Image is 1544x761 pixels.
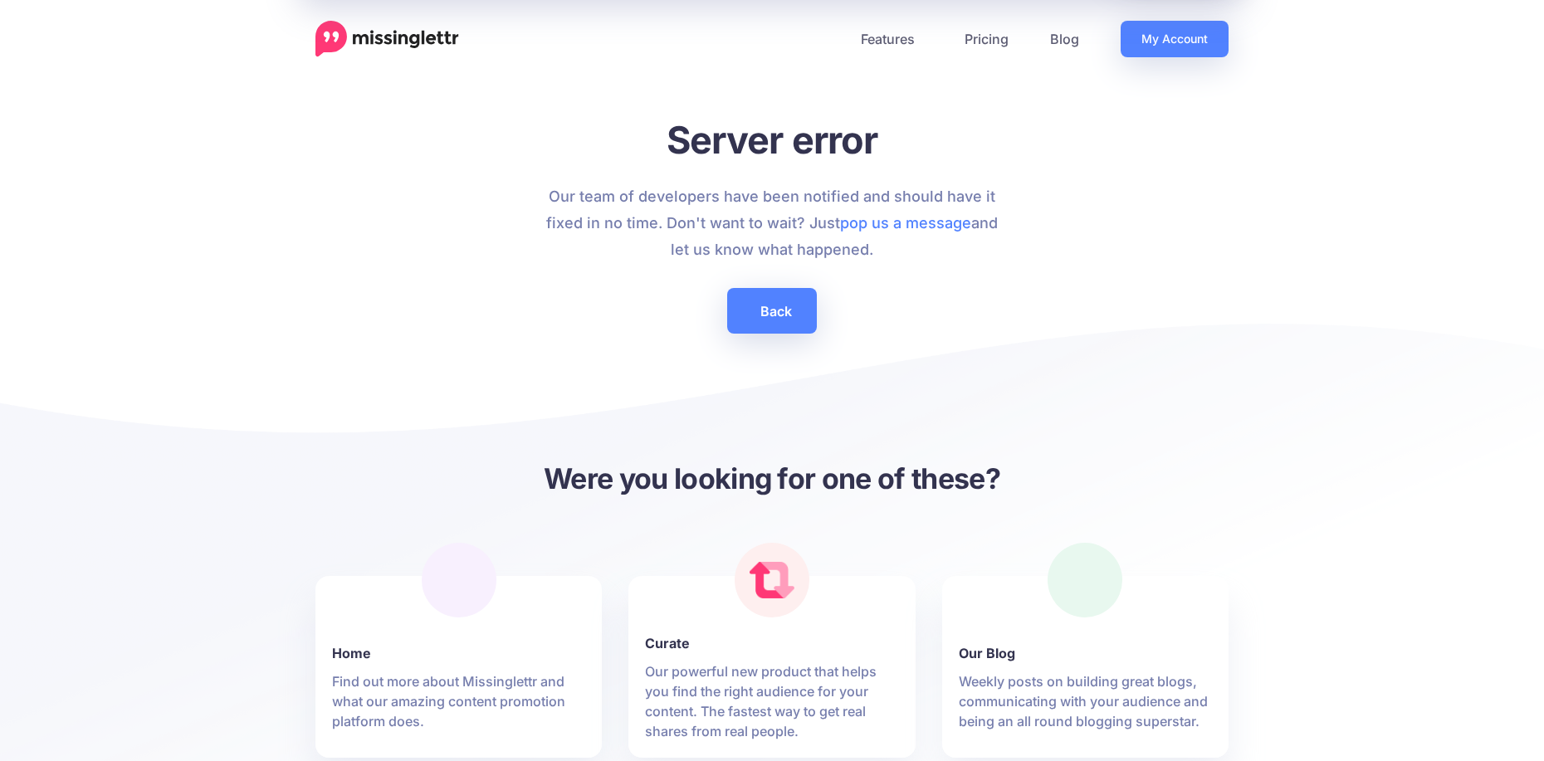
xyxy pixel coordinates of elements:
img: curate.png [750,562,794,598]
a: My Account [1121,21,1229,57]
a: Curate Our powerful new product that helps you find the right audience for your content. The fast... [645,613,898,741]
a: Back [727,288,817,334]
p: Our powerful new product that helps you find the right audience for your content. The fastest way... [645,661,898,741]
a: Our Blog Weekly posts on building great blogs, communicating with your audience and being an all ... [959,623,1212,731]
a: Features [840,21,944,57]
a: Pricing [944,21,1029,57]
h1: Server error [538,117,1007,163]
a: pop us a message [840,214,971,232]
b: Our Blog [959,643,1212,663]
p: Find out more about Missinglettr and what our amazing content promotion platform does. [332,671,585,731]
a: Blog [1029,21,1100,57]
a: Home Find out more about Missinglettr and what our amazing content promotion platform does. [332,623,585,731]
b: Home [332,643,585,663]
h3: Were you looking for one of these? [315,460,1229,497]
p: Our team of developers have been notified and should have it fixed in no time. Don't want to wait... [538,183,1007,263]
p: Weekly posts on building great blogs, communicating with your audience and being an all round blo... [959,671,1212,731]
b: Curate [645,633,898,653]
